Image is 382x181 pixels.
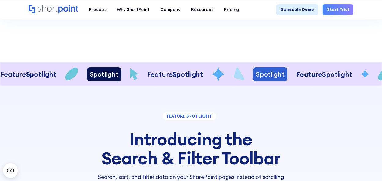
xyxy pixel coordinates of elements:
[112,4,155,15] a: Why ShortPoint
[219,70,250,79] strong: Spotlight
[155,4,186,15] a: Company
[323,4,353,15] a: Start Trial
[351,152,382,181] iframe: Chat Widget
[91,130,291,168] h3: Introducing the Search & Filter Toolbar
[276,4,318,15] a: Schedule Demo
[3,163,18,178] button: Open CMP widget
[89,6,106,13] div: Product
[191,6,213,13] div: Resources
[302,70,331,78] div: Spotlight
[186,4,219,15] a: Resources
[194,70,249,78] div: Feature
[224,6,239,13] div: Pricing
[160,6,180,13] div: Company
[72,70,103,79] strong: Spotlight
[84,4,112,15] a: Product
[47,70,103,78] div: Feature
[29,5,79,14] a: Home
[219,4,244,15] a: Pricing
[163,112,216,120] div: feature spotlight
[136,70,165,78] div: Spotlight
[117,6,150,13] div: Why ShortPoint
[343,70,369,79] strong: Feature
